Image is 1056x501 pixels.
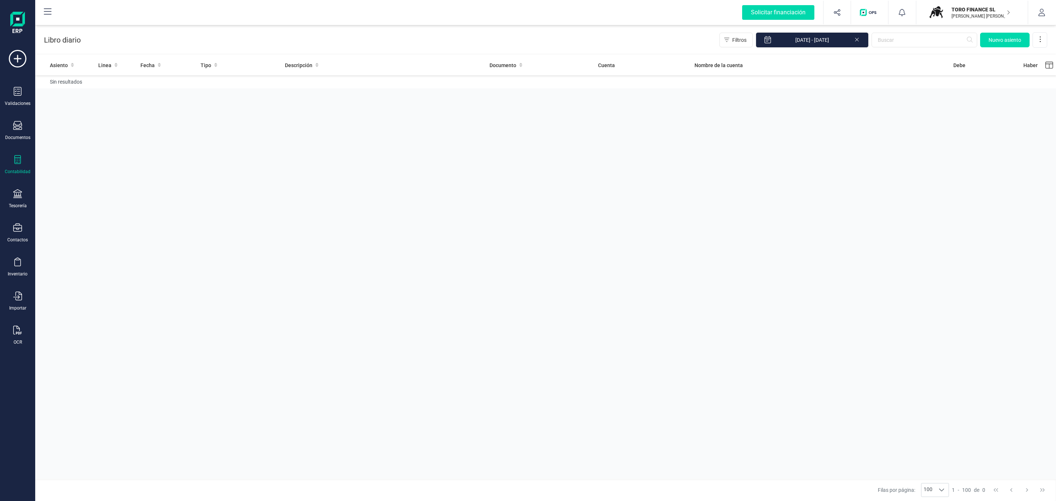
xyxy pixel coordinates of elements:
span: Linea [98,62,111,69]
td: Sin resultados [35,75,1056,88]
img: TO [928,4,944,21]
div: Tesorería [9,203,27,209]
p: TORO FINANCE SL [951,6,1010,13]
span: Cuenta [598,62,615,69]
div: Filas por página: [878,483,949,497]
span: Asiento [50,62,68,69]
span: Documento [489,62,516,69]
button: Next Page [1020,483,1034,497]
span: Haber [1023,62,1038,69]
span: Nuevo asiento [989,36,1021,44]
span: de [974,486,979,494]
button: First Page [989,483,1003,497]
span: Filtros [732,36,747,44]
span: Tipo [201,62,211,69]
button: Nuevo asiento [980,33,1030,47]
span: 1 [952,486,955,494]
span: 100 [921,483,935,497]
img: Logo de OPS [860,9,879,16]
button: Last Page [1035,483,1049,497]
button: Previous Page [1004,483,1018,497]
input: Buscar [872,33,977,47]
span: Debe [953,62,965,69]
p: [PERSON_NAME] [PERSON_NAME] [951,13,1010,19]
div: Documentos [5,135,30,140]
div: Validaciones [5,100,30,106]
img: Logo Finanedi [10,12,25,35]
span: Nombre de la cuenta [694,62,743,69]
button: TOTORO FINANCE SL[PERSON_NAME] [PERSON_NAME] [925,1,1019,24]
button: Solicitar financiación [733,1,823,24]
div: Importar [9,305,26,311]
div: Solicitar financiación [742,5,814,20]
span: Descripción [285,62,312,69]
div: Inventario [8,271,27,277]
button: Filtros [719,33,753,47]
div: Contabilidad [5,169,30,175]
div: OCR [14,339,22,345]
button: Logo de OPS [855,1,884,24]
p: Libro diario [44,35,81,45]
div: Contactos [7,237,28,243]
div: - [952,486,985,494]
span: 100 [962,486,971,494]
span: Fecha [140,62,155,69]
span: 0 [982,486,985,494]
